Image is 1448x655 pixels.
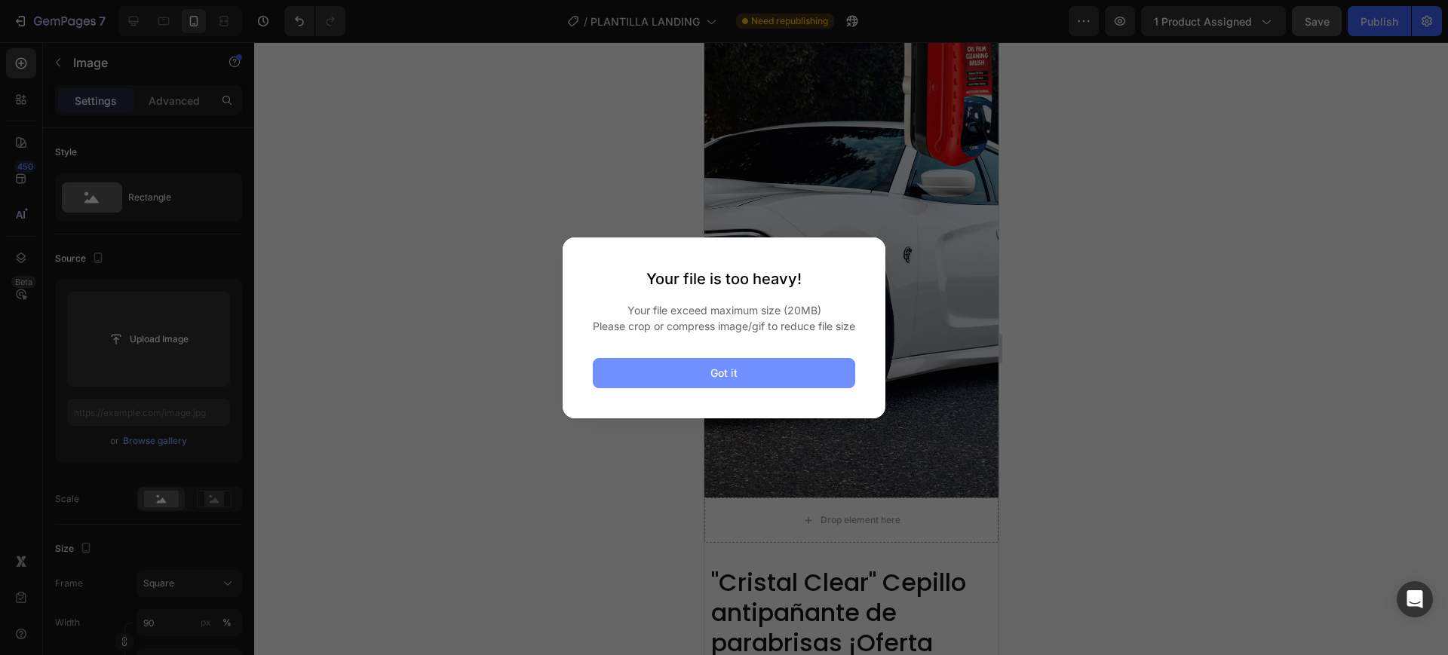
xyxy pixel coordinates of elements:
[593,302,855,318] span: Your file exceed maximum size (20MB)
[593,268,855,290] div: Your file is too heavy!
[710,365,738,381] div: Got it
[116,472,196,484] div: Drop element here
[1397,581,1433,617] div: Open Intercom Messenger
[593,318,855,334] span: Please crop or compress image/gif to reduce file size
[593,358,855,388] button: Got it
